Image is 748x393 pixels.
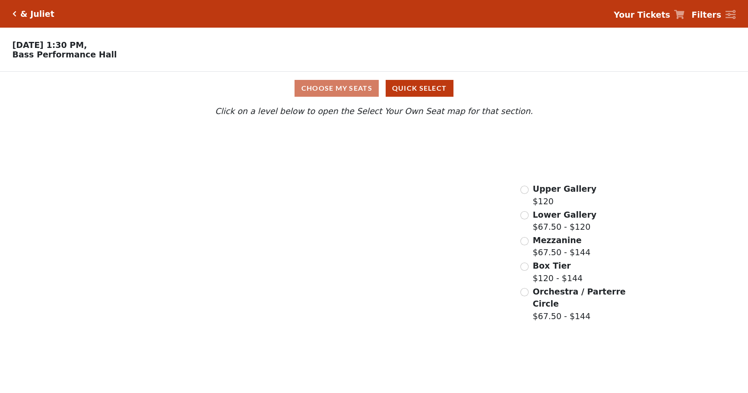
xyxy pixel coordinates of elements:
[533,184,597,193] span: Upper Gallery
[533,260,583,284] label: $120 - $144
[533,285,627,323] label: $67.50 - $144
[20,9,54,19] h5: & Juliet
[614,10,670,19] strong: Your Tickets
[533,234,591,259] label: $67.50 - $144
[533,210,597,219] span: Lower Gallery
[533,209,597,233] label: $67.50 - $120
[266,271,434,373] path: Orchestra / Parterre Circle - Seats Available: 29
[691,9,735,21] a: Filters
[386,80,453,97] button: Quick Select
[173,133,340,173] path: Upper Gallery - Seats Available: 295
[614,9,685,21] a: Your Tickets
[100,105,649,117] p: Click on a level below to open the Select Your Own Seat map for that section.
[691,10,721,19] strong: Filters
[533,261,571,270] span: Box Tier
[533,287,626,309] span: Orchestra / Parterre Circle
[13,11,16,17] a: Click here to go back to filters
[533,183,597,207] label: $120
[533,235,582,245] span: Mezzanine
